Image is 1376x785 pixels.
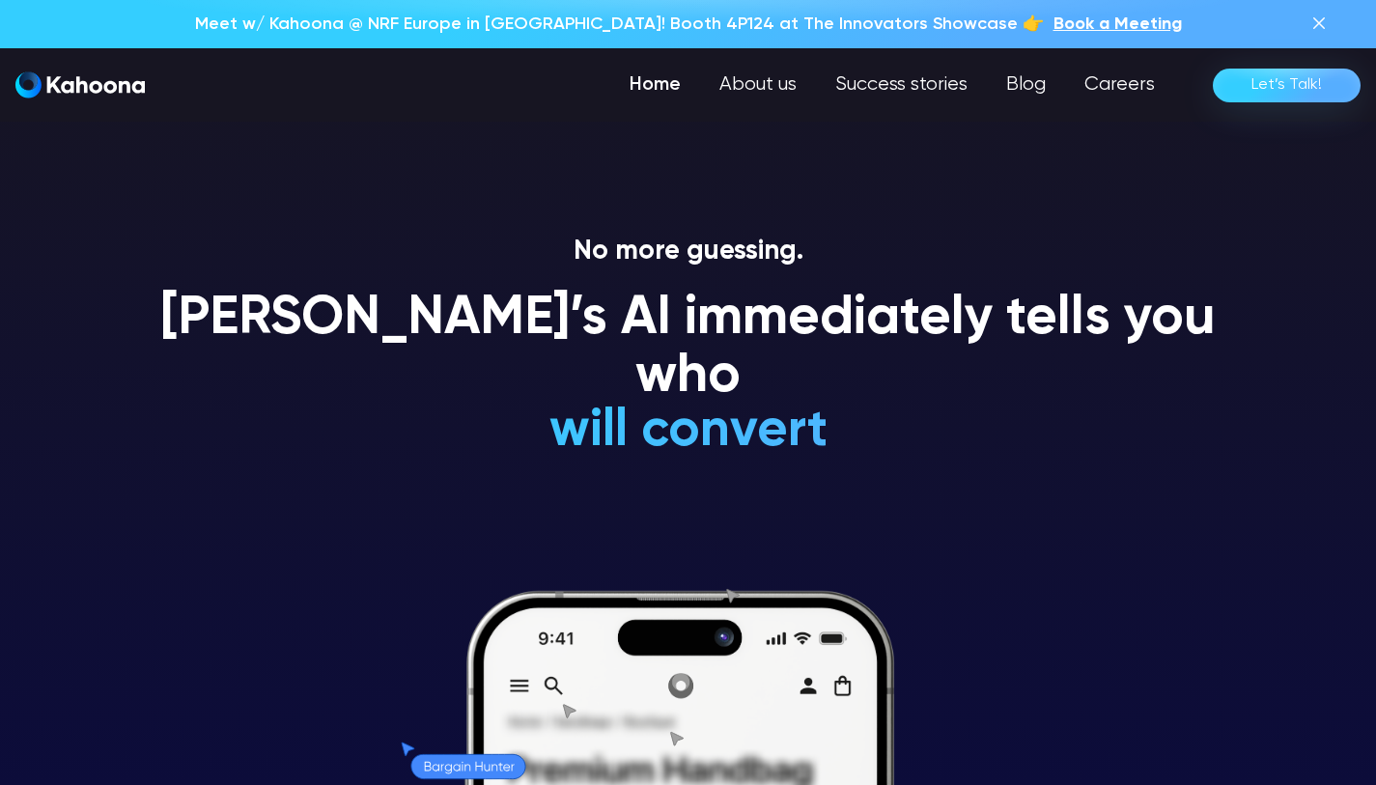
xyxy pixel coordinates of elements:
[195,12,1044,37] p: Meet w/ Kahoona @ NRF Europe in [GEOGRAPHIC_DATA]! Booth 4P124 at The Innovators Showcase 👉
[404,403,972,460] h1: will convert
[15,71,145,99] a: home
[1065,66,1174,104] a: Careers
[138,236,1239,268] p: No more guessing.
[987,66,1065,104] a: Blog
[816,66,987,104] a: Success stories
[700,66,816,104] a: About us
[610,66,700,104] a: Home
[1053,15,1182,33] span: Book a Meeting
[1251,70,1322,100] div: Let’s Talk!
[1053,12,1182,37] a: Book a Meeting
[138,291,1239,406] h1: [PERSON_NAME]’s AI immediately tells you who
[15,71,145,98] img: Kahoona logo white
[1213,69,1361,102] a: Let’s Talk!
